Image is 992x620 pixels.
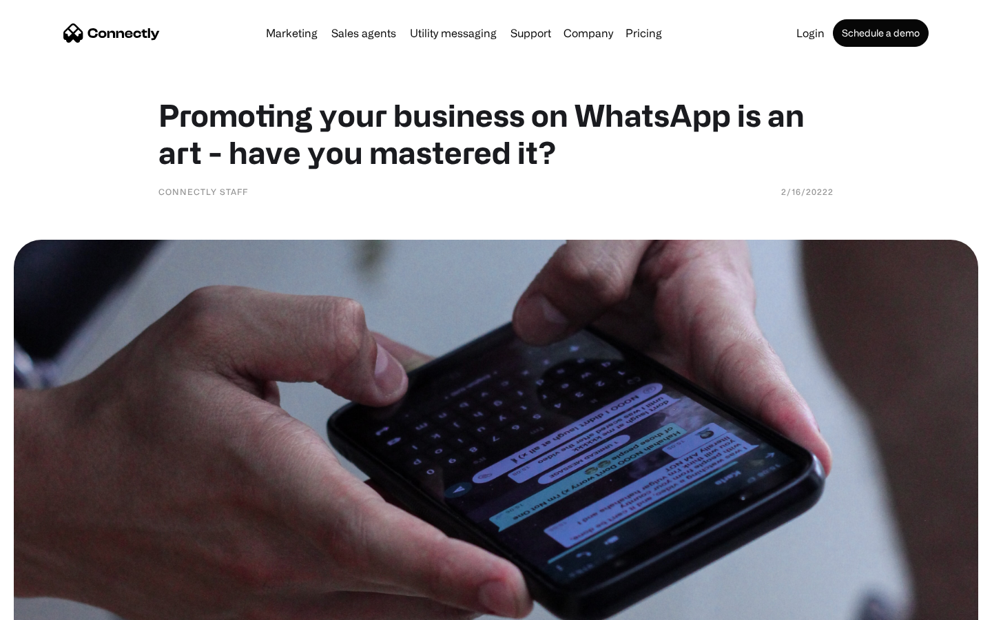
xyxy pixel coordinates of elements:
a: Utility messaging [404,28,502,39]
div: 2/16/20222 [781,185,834,198]
div: Company [564,23,613,43]
ul: Language list [28,596,83,615]
aside: Language selected: English [14,596,83,615]
a: Login [791,28,830,39]
a: Schedule a demo [833,19,929,47]
a: Pricing [620,28,668,39]
a: Sales agents [326,28,402,39]
a: Marketing [260,28,323,39]
a: Support [505,28,557,39]
div: Connectly Staff [158,185,248,198]
h1: Promoting your business on WhatsApp is an art - have you mastered it? [158,96,834,171]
